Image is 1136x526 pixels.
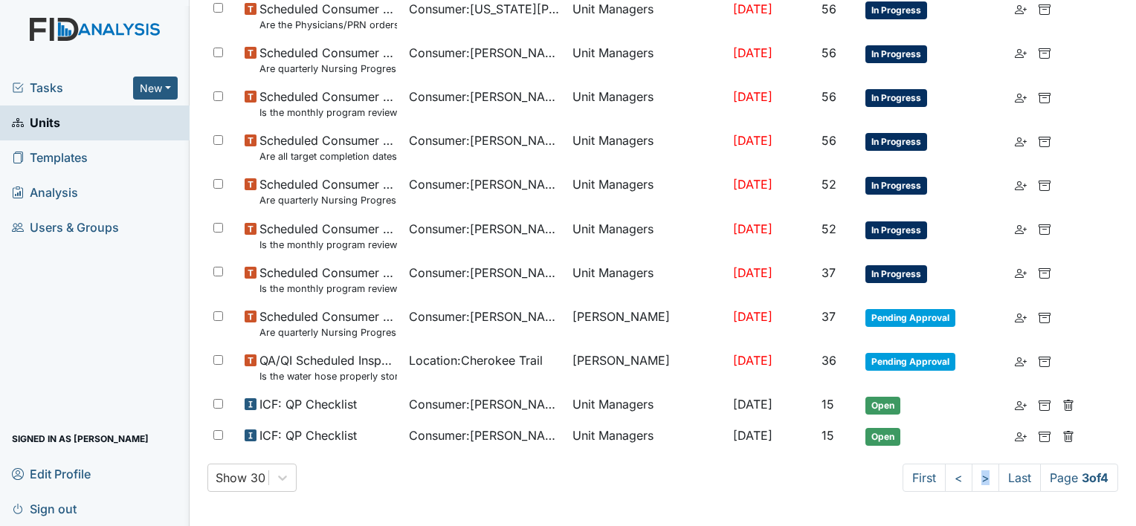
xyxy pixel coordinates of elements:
span: Open [865,397,900,415]
a: Archive [1039,395,1051,413]
a: Archive [1039,220,1051,238]
a: First [903,464,946,492]
a: Delete [1062,395,1074,413]
div: Show 30 [216,469,265,487]
a: Archive [1039,88,1051,105]
a: Archive [1039,44,1051,62]
span: Consumer : [PERSON_NAME] [409,88,561,105]
span: Analysis [12,181,78,204]
td: [PERSON_NAME] [567,302,727,345]
span: QA/QI Scheduled Inspection Is the water hose properly stored? [259,351,396,383]
span: Scheduled Consumer Chart Review Is the monthly program review completed by the 15th of the previo... [259,220,396,252]
span: Scheduled Consumer Chart Review Are quarterly Nursing Progress Notes/Visual Assessments completed... [259,44,396,76]
small: Are all target completion dates current (not expired)? [259,149,396,163]
span: [DATE] [733,1,772,16]
span: In Progress [865,221,927,239]
span: Scheduled Consumer Chart Review Is the monthly program review completed by the 15th of the previo... [259,264,396,296]
button: New [133,77,178,100]
span: Users & Groups [12,216,119,239]
td: Unit Managers [567,389,727,421]
span: In Progress [865,89,927,107]
span: [DATE] [733,177,772,192]
span: Edit Profile [12,462,91,485]
span: [DATE] [733,265,772,280]
span: Scheduled Consumer Chart Review Is the monthly program review completed by the 15th of the previo... [259,88,396,120]
span: ICF: QP Checklist [259,395,357,413]
a: Archive [1039,308,1051,325]
a: Archive [1039,426,1051,444]
span: Pending Approval [865,309,955,327]
a: < [945,464,972,492]
span: Location : Cherokee Trail [409,351,543,369]
small: Are quarterly Nursing Progress Notes/Visual Assessments completed by the end of the month followi... [259,325,396,340]
span: Pending Approval [865,353,955,371]
small: Are the Physicians/PRN orders updated every 90 days? [259,18,396,32]
span: In Progress [865,45,927,63]
span: 56 [822,133,836,148]
small: Is the monthly program review completed by the 15th of the previous month? [259,105,396,120]
a: Archive [1039,131,1051,149]
span: Consumer : [PERSON_NAME] [409,44,561,62]
span: 37 [822,265,836,280]
span: Templates [12,146,88,169]
a: Archive [1039,351,1051,369]
span: Scheduled Consumer Chart Review Are quarterly Nursing Progress Notes/Visual Assessments completed... [259,175,396,207]
small: Is the monthly program review completed by the 15th of the previous month? [259,282,396,296]
span: Scheduled Consumer Chart Review Are all target completion dates current (not expired)? [259,131,396,163]
span: [DATE] [733,428,772,443]
span: 56 [822,45,836,60]
span: Consumer : [PERSON_NAME] [409,395,561,413]
span: 56 [822,89,836,104]
span: 15 [822,397,834,412]
td: Unit Managers [567,126,727,169]
a: > [972,464,999,492]
span: Page [1040,464,1118,492]
a: Archive [1039,175,1051,193]
span: Consumer : [PERSON_NAME] [409,220,561,238]
span: 15 [822,428,834,443]
span: Consumer : [PERSON_NAME] [409,175,561,193]
span: ICF: QP Checklist [259,426,357,444]
small: Are quarterly Nursing Progress Notes/Visual Assessments completed by the end of the month followi... [259,193,396,207]
a: Archive [1039,264,1051,282]
small: Is the monthly program review completed by the 15th of the previous month? [259,238,396,252]
span: Consumer : [PERSON_NAME] [409,426,561,444]
a: Last [998,464,1041,492]
span: Consumer : [PERSON_NAME] [409,131,561,149]
span: In Progress [865,1,927,19]
td: [PERSON_NAME] [567,345,727,389]
span: [DATE] [733,133,772,148]
td: Unit Managers [567,82,727,126]
span: [DATE] [733,221,772,236]
small: Are quarterly Nursing Progress Notes/Visual Assessments completed by the end of the month followi... [259,62,396,76]
span: In Progress [865,133,927,151]
span: In Progress [865,177,927,195]
span: Units [12,111,60,134]
span: Sign out [12,497,77,520]
td: Unit Managers [567,258,727,302]
span: Consumer : [PERSON_NAME] [409,264,561,282]
small: Is the water hose properly stored? [259,369,396,383]
span: 52 [822,177,836,192]
span: 52 [822,221,836,236]
span: Scheduled Consumer Chart Review Are quarterly Nursing Progress Notes/Visual Assessments completed... [259,308,396,340]
span: [DATE] [733,397,772,412]
a: Delete [1062,426,1074,444]
span: 36 [822,353,836,368]
span: Signed in as [PERSON_NAME] [12,427,149,450]
span: 56 [822,1,836,16]
span: [DATE] [733,309,772,324]
span: In Progress [865,265,927,283]
span: Open [865,428,900,446]
strong: 3 of 4 [1082,470,1108,485]
span: Consumer : [PERSON_NAME] [409,308,561,325]
span: [DATE] [733,89,772,104]
td: Unit Managers [567,38,727,82]
a: Tasks [12,79,133,97]
td: Unit Managers [567,169,727,213]
nav: task-pagination [903,464,1118,492]
span: [DATE] [733,353,772,368]
td: Unit Managers [567,214,727,258]
span: 37 [822,309,836,324]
